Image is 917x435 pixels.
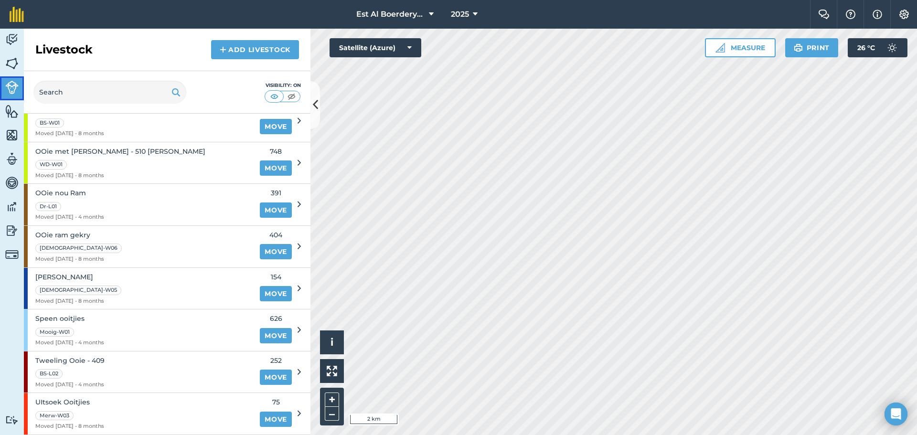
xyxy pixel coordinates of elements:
[260,313,292,324] span: 626
[327,366,337,376] img: Four arrows, one pointing top left, one top right, one bottom right and the last bottom left
[286,92,298,101] img: svg+xml;base64,PHN2ZyB4bWxucz0iaHR0cDovL3d3dy53My5vcmcvMjAwMC9zdmciIHdpZHRoPSI1MCIgaGVpZ2h0PSI0MC...
[171,86,181,98] img: svg+xml;base64,PHN2ZyB4bWxucz0iaHR0cDovL3d3dy53My5vcmcvMjAwMC9zdmciIHdpZHRoPSIxOSIgaGVpZ2h0PSIyNC...
[268,92,280,101] img: svg+xml;base64,PHN2ZyB4bWxucz0iaHR0cDovL3d3dy53My5vcmcvMjAwMC9zdmciIHdpZHRoPSI1MCIgaGVpZ2h0PSI0MC...
[24,268,254,309] a: [PERSON_NAME][DEMOGRAPHIC_DATA]-W05Moved [DATE] - 8 months
[5,248,19,261] img: svg+xml;base64,PD94bWwgdmVyc2lvbj0iMS4wIiBlbmNvZGluZz0idXRmLTgiPz4KPCEtLSBHZW5lcmF0b3I6IEFkb2JlIE...
[35,328,74,337] div: Mooig-W01
[873,9,882,20] img: svg+xml;base64,PHN2ZyB4bWxucz0iaHR0cDovL3d3dy53My5vcmcvMjAwMC9zdmciIHdpZHRoPSIxNyIgaGVpZ2h0PSIxNy...
[35,230,124,240] span: OOie ram gekry
[883,38,902,57] img: svg+xml;base64,PD94bWwgdmVyc2lvbj0iMS4wIiBlbmNvZGluZz0idXRmLTgiPz4KPCEtLSBHZW5lcmF0b3I6IEFkb2JlIE...
[5,81,19,94] img: svg+xml;base64,PD94bWwgdmVyc2lvbj0iMS4wIiBlbmNvZGluZz0idXRmLTgiPz4KPCEtLSBHZW5lcmF0b3I6IEFkb2JlIE...
[451,9,469,20] span: 2025
[211,40,299,59] a: Add Livestock
[35,202,61,212] div: Dr-L01
[330,38,421,57] button: Satellite (Azure)
[5,128,19,142] img: svg+xml;base64,PHN2ZyB4bWxucz0iaHR0cDovL3d3dy53My5vcmcvMjAwMC9zdmciIHdpZHRoPSI1NiIgaGVpZ2h0PSI2MC...
[35,188,104,198] span: OOie nou Ram
[35,355,105,366] span: Tweeling Ooie - 409
[35,272,123,282] span: [PERSON_NAME]
[260,328,292,343] a: Move
[35,286,121,295] div: [DEMOGRAPHIC_DATA]-W05
[325,407,339,421] button: –
[260,230,292,240] span: 404
[260,160,292,176] a: Move
[35,339,104,347] span: Moved [DATE] - 4 months
[35,369,63,379] div: BS-L02
[260,272,292,282] span: 154
[24,184,254,225] a: OOie nou RamDr-L01Moved [DATE] - 4 months
[35,146,205,157] span: OOie met [PERSON_NAME] - 510 [PERSON_NAME]
[5,152,19,166] img: svg+xml;base64,PD94bWwgdmVyc2lvbj0iMS4wIiBlbmNvZGluZz0idXRmLTgiPz4KPCEtLSBHZW5lcmF0b3I6IEFkb2JlIE...
[35,297,123,306] span: Moved [DATE] - 8 months
[265,82,301,89] div: Visibility: On
[5,104,19,118] img: svg+xml;base64,PHN2ZyB4bWxucz0iaHR0cDovL3d3dy53My5vcmcvMjAwMC9zdmciIHdpZHRoPSI1NiIgaGVpZ2h0PSI2MC...
[260,202,292,218] a: Move
[356,9,425,20] span: Est Al Boerdery(Pty)Ltd
[845,10,856,19] img: A question mark icon
[5,56,19,71] img: svg+xml;base64,PHN2ZyB4bWxucz0iaHR0cDovL3d3dy53My5vcmcvMjAwMC9zdmciIHdpZHRoPSI1NiIgaGVpZ2h0PSI2MC...
[260,397,292,407] span: 75
[715,43,725,53] img: Ruler icon
[35,42,93,57] h2: Livestock
[35,244,122,253] div: [DEMOGRAPHIC_DATA]-W06
[794,42,803,53] img: svg+xml;base64,PHN2ZyB4bWxucz0iaHR0cDovL3d3dy53My5vcmcvMjAwMC9zdmciIHdpZHRoPSIxOSIgaGVpZ2h0PSIyNC...
[24,226,254,267] a: OOie ram gekry[DEMOGRAPHIC_DATA]-W06Moved [DATE] - 8 months
[260,370,292,385] a: Move
[24,100,254,142] a: Ooie met [PERSON_NAME] - 307lammBS-W01Moved [DATE] - 8 months
[5,200,19,214] img: svg+xml;base64,PD94bWwgdmVyc2lvbj0iMS4wIiBlbmNvZGluZz0idXRmLTgiPz4KPCEtLSBHZW5lcmF0b3I6IEFkb2JlIE...
[5,32,19,47] img: svg+xml;base64,PD94bWwgdmVyc2lvbj0iMS4wIiBlbmNvZGluZz0idXRmLTgiPz4KPCEtLSBHZW5lcmF0b3I6IEFkb2JlIE...
[331,336,333,348] span: i
[260,119,292,134] a: Move
[705,38,776,57] button: Measure
[220,44,226,55] img: svg+xml;base64,PHN2ZyB4bWxucz0iaHR0cDovL3d3dy53My5vcmcvMjAwMC9zdmciIHdpZHRoPSIxNCIgaGVpZ2h0PSIyNC...
[35,171,205,180] span: Moved [DATE] - 8 months
[35,118,64,128] div: BS-W01
[33,81,186,104] input: Search
[260,355,292,366] span: 252
[785,38,839,57] button: Print
[320,330,344,354] button: i
[260,188,292,198] span: 391
[35,160,67,170] div: WD-W01
[35,313,104,324] span: Speen ooitjies
[35,397,104,407] span: UItsoek Ooitjies
[35,129,166,138] span: Moved [DATE] - 8 months
[260,286,292,301] a: Move
[35,213,104,222] span: Moved [DATE] - 4 months
[5,176,19,190] img: svg+xml;base64,PD94bWwgdmVyc2lvbj0iMS4wIiBlbmNvZGluZz0idXRmLTgiPz4KPCEtLSBHZW5lcmF0b3I6IEFkb2JlIE...
[260,412,292,427] a: Move
[325,393,339,407] button: +
[857,38,875,57] span: 26 ° C
[818,10,830,19] img: Two speech bubbles overlapping with the left bubble in the forefront
[35,255,124,264] span: Moved [DATE] - 8 months
[5,415,19,424] img: svg+xml;base64,PD94bWwgdmVyc2lvbj0iMS4wIiBlbmNvZGluZz0idXRmLTgiPz4KPCEtLSBHZW5lcmF0b3I6IEFkb2JlIE...
[5,223,19,238] img: svg+xml;base64,PD94bWwgdmVyc2lvbj0iMS4wIiBlbmNvZGluZz0idXRmLTgiPz4KPCEtLSBHZW5lcmF0b3I6IEFkb2JlIE...
[24,351,254,393] a: Tweeling Ooie - 409BS-L02Moved [DATE] - 4 months
[24,393,254,435] a: UItsoek OoitjiesMerw-W03Moved [DATE] - 8 months
[24,142,254,184] a: OOie met [PERSON_NAME] - 510 [PERSON_NAME]WD-W01Moved [DATE] - 8 months
[260,146,292,157] span: 748
[35,381,105,389] span: Moved [DATE] - 4 months
[24,309,254,351] a: Speen ooitjiesMooig-W01Moved [DATE] - 4 months
[260,244,292,259] a: Move
[898,10,910,19] img: A cog icon
[885,403,907,425] div: Open Intercom Messenger
[35,422,104,431] span: Moved [DATE] - 8 months
[35,411,74,421] div: Merw-W03
[10,7,24,22] img: fieldmargin Logo
[848,38,907,57] button: 26 °C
